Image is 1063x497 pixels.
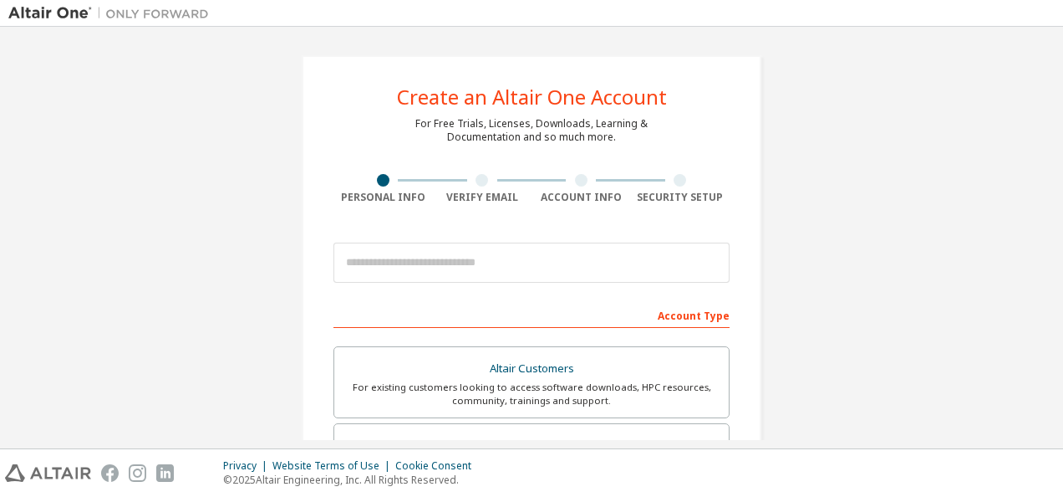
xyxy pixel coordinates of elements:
div: Personal Info [333,191,433,204]
div: Account Info [531,191,631,204]
div: For Free Trials, Licenses, Downloads, Learning & Documentation and so much more. [415,117,648,144]
img: facebook.svg [101,464,119,482]
p: © 2025 Altair Engineering, Inc. All Rights Reserved. [223,473,481,487]
div: Create an Altair One Account [397,87,667,107]
div: Privacy [223,459,272,473]
div: Cookie Consent [395,459,481,473]
div: For existing customers looking to access software downloads, HPC resources, community, trainings ... [344,381,719,407]
img: altair_logo.svg [5,464,91,482]
img: instagram.svg [129,464,146,482]
div: Security Setup [631,191,730,204]
div: Verify Email [433,191,532,204]
img: Altair One [8,5,217,22]
div: Account Type [333,301,730,328]
div: Altair Customers [344,357,719,381]
div: Students [344,434,719,458]
img: linkedin.svg [156,464,174,482]
div: Website Terms of Use [272,459,395,473]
